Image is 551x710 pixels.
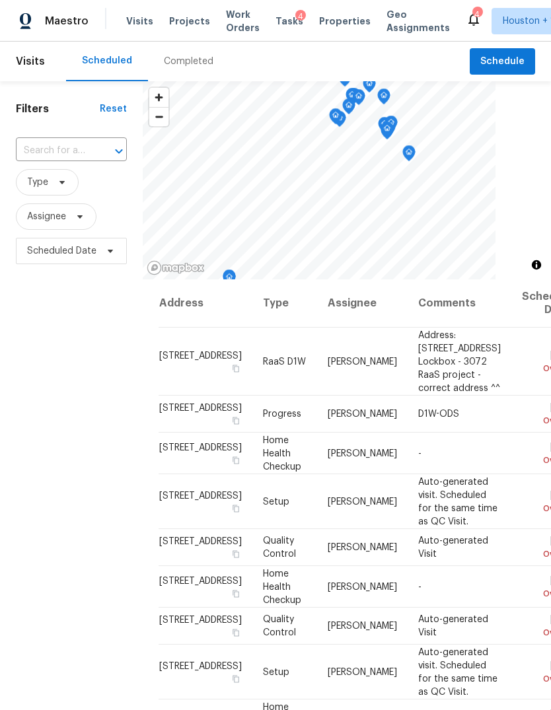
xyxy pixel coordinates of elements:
span: Type [27,176,48,189]
div: Map marker [383,120,396,141]
span: Schedule [480,53,525,70]
button: Copy Address [230,587,242,599]
span: Zoom out [149,108,168,126]
span: Address: [STREET_ADDRESS] Lockbox - 3072 RaaS project - correct address ^^ [418,330,501,392]
span: [STREET_ADDRESS] [159,351,242,360]
span: Tasks [275,17,303,26]
button: Copy Address [230,415,242,427]
span: Maestro [45,15,89,28]
input: Search for an address... [16,141,90,161]
span: Auto-generated Visit [418,536,488,559]
span: Home Health Checkup [263,435,301,471]
span: Properties [319,15,371,28]
span: Work Orders [226,8,260,34]
span: [STREET_ADDRESS] [159,616,242,625]
button: Copy Address [230,627,242,639]
th: Comments [408,279,511,328]
span: [STREET_ADDRESS] [159,537,242,546]
button: Open [110,142,128,160]
div: Map marker [346,88,359,108]
span: [STREET_ADDRESS] [159,576,242,585]
div: Scheduled [82,54,132,67]
div: 4 [472,8,482,21]
div: Map marker [223,270,236,291]
span: Setup [263,497,289,506]
button: Copy Address [230,672,242,684]
button: Zoom in [149,88,168,107]
button: Schedule [470,48,535,75]
div: Map marker [378,117,391,137]
span: [PERSON_NAME] [328,497,397,506]
span: Assignee [27,210,66,223]
span: RaaS D1W [263,357,306,366]
button: Toggle attribution [529,257,544,273]
button: Copy Address [230,362,242,374]
span: Progress [263,409,301,419]
span: [PERSON_NAME] [328,448,397,458]
h1: Filters [16,102,100,116]
div: Completed [164,55,213,68]
button: Zoom out [149,107,168,126]
th: Assignee [317,279,408,328]
div: Map marker [377,89,390,109]
span: [STREET_ADDRESS] [159,443,242,452]
span: Auto-generated Visit [418,615,488,637]
span: Auto-generated visit. Scheduled for the same time as QC Visit. [418,477,497,526]
span: - [418,448,422,458]
span: [PERSON_NAME] [328,621,397,631]
span: Quality Control [263,536,296,559]
span: [PERSON_NAME] [328,543,397,552]
div: Reset [100,102,127,116]
span: Quality Control [263,615,296,637]
span: D1W-ODS [418,409,459,419]
div: Map marker [342,98,355,119]
div: Map marker [352,89,365,110]
th: Type [252,279,317,328]
div: Map marker [402,145,416,166]
div: Map marker [329,108,342,129]
span: [PERSON_NAME] [328,667,397,676]
button: Copy Address [230,454,242,466]
span: [PERSON_NAME] [328,357,397,366]
div: 4 [295,10,306,23]
span: Setup [263,667,289,676]
span: Visits [16,47,45,76]
canvas: Map [143,81,496,279]
span: Toggle attribution [533,258,540,272]
span: [PERSON_NAME] [328,582,397,591]
span: [PERSON_NAME] [328,409,397,419]
span: - [418,582,422,591]
span: Home Health Checkup [263,569,301,604]
div: Map marker [363,77,376,97]
th: Address [159,279,252,328]
button: Copy Address [230,548,242,560]
span: [STREET_ADDRESS] [159,491,242,500]
span: [STREET_ADDRESS] [159,404,242,413]
div: Map marker [385,116,398,136]
span: Projects [169,15,210,28]
div: Map marker [223,269,236,290]
span: [STREET_ADDRESS] [159,661,242,670]
a: Mapbox homepage [147,260,205,275]
div: Map marker [381,122,394,142]
button: Copy Address [230,502,242,514]
span: Geo Assignments [386,8,450,34]
span: Auto-generated visit. Scheduled for the same time as QC Visit. [418,647,497,696]
span: Scheduled Date [27,244,96,258]
span: Visits [126,15,153,28]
